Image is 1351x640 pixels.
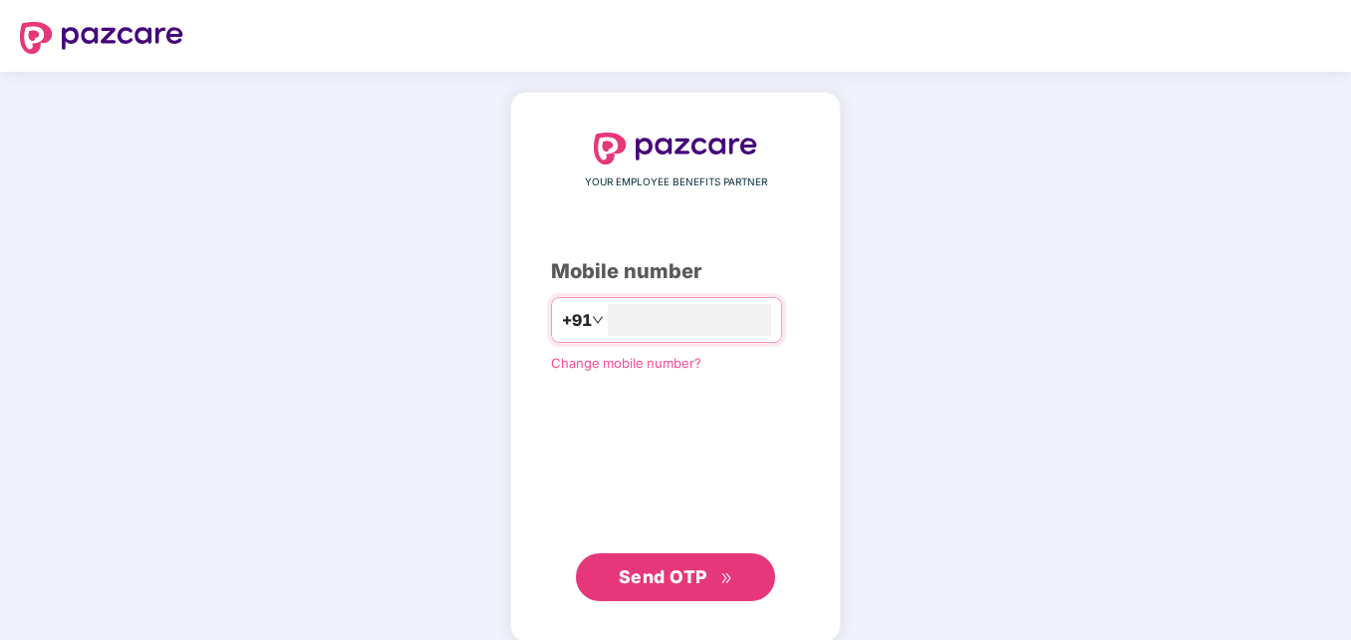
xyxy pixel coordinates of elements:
[576,553,775,601] button: Send OTPdouble-right
[594,133,757,164] img: logo
[551,256,800,287] div: Mobile number
[551,355,701,371] a: Change mobile number?
[20,22,183,54] img: logo
[619,566,707,587] span: Send OTP
[562,308,592,333] span: +91
[720,572,733,585] span: double-right
[592,314,604,326] span: down
[585,174,767,190] span: YOUR EMPLOYEE BENEFITS PARTNER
